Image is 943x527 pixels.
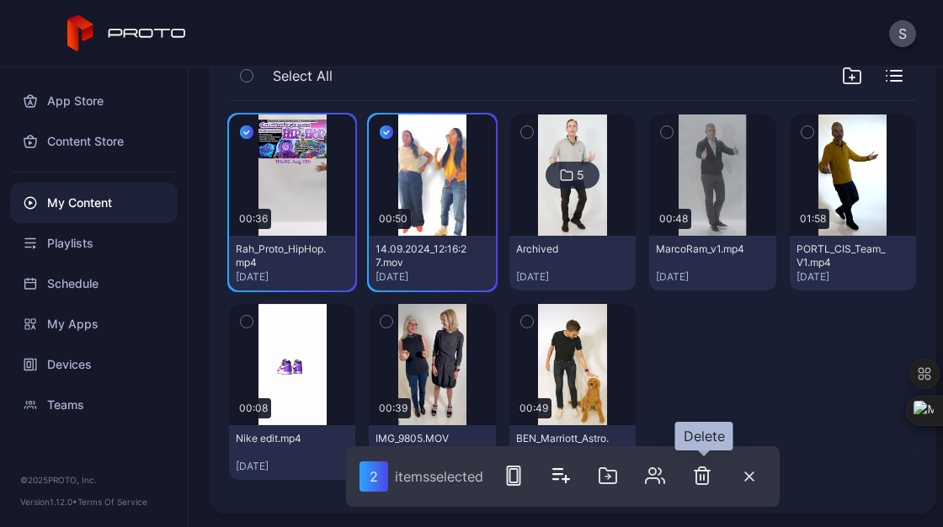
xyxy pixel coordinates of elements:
div: Delete [675,422,733,450]
button: IMG_9805.MOV[DATE] [369,425,495,480]
a: My Content [10,183,178,223]
div: Rah_Proto_HipHop.mp4 [236,242,328,269]
div: [DATE] [376,270,488,284]
div: IMG_9805.MOV [376,432,468,445]
a: Content Store [10,121,178,162]
a: Terms Of Service [77,497,147,507]
button: Rah_Proto_HipHop.mp4[DATE] [229,236,355,290]
div: item s selected [395,468,483,485]
div: PORTL_CIS_Team_V1.mp4 [796,242,889,269]
button: BEN_Marriott_Astro.mp4[DATE] [509,425,636,480]
div: [DATE] [656,270,769,284]
button: MarcoRam_v1.mp4[DATE] [649,236,775,290]
a: Teams [10,385,178,425]
div: Archived [516,242,609,256]
a: Schedule [10,263,178,304]
a: Devices [10,344,178,385]
div: Nike edit.mp4 [236,432,328,445]
div: MarcoRam_v1.mp4 [656,242,749,256]
a: My Apps [10,304,178,344]
div: 14.09.2024_12:16:27.mov [376,242,468,269]
span: Select All [273,66,333,86]
a: Playlists [10,223,178,263]
button: 14.09.2024_12:16:27.mov[DATE] [369,236,495,290]
button: S [889,20,916,47]
div: [DATE] [236,460,349,473]
div: 5 [577,168,584,183]
span: Version 1.12.0 • [20,497,77,507]
div: 2 [360,461,388,492]
div: [DATE] [236,270,349,284]
button: PORTL_CIS_Team_V1.mp4[DATE] [790,236,916,290]
a: App Store [10,81,178,121]
button: Archived[DATE] [509,236,636,290]
button: Nike edit.mp4[DATE] [229,425,355,480]
div: [DATE] [516,270,629,284]
div: [DATE] [796,270,909,284]
div: © 2025 PROTO, Inc. [20,473,168,487]
div: BEN_Marriott_Astro.mp4 [516,432,609,459]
